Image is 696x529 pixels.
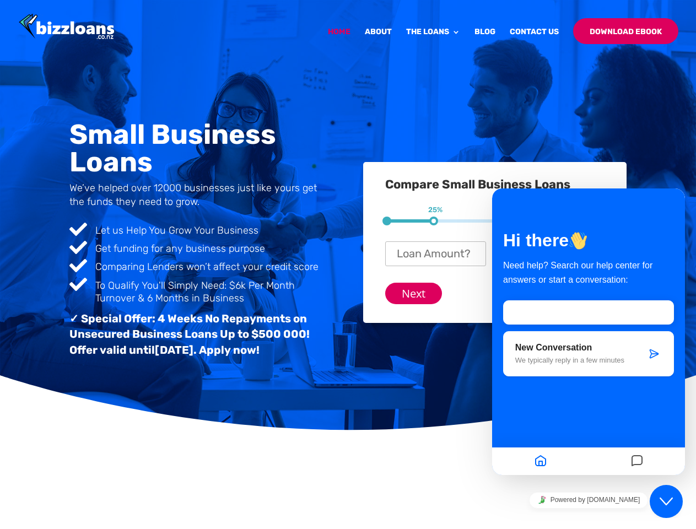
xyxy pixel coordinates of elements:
h4: We’ve helped over 12000 businesses just like yours get the funds they need to grow. [69,181,332,214]
img: Bizzloans New Zealand [19,14,115,41]
span:  [69,220,87,238]
iframe: chat widget [492,188,685,475]
span: Comparing Lenders won’t affect your credit score [95,261,319,273]
span: To Qualify You'll Simply Need: $6k Per Month Turnover & 6 Months in Business [95,279,295,304]
h3: Compare Small Business Loans [385,179,604,196]
a: About [365,28,392,54]
span:  [69,276,87,293]
span: Let us Help You Grow Your Business [95,224,258,236]
span:  [69,239,87,256]
a: Blog [474,28,495,54]
iframe: chat widget [650,485,685,518]
h1: Small Business Loans [69,121,332,181]
a: Home [328,28,350,54]
h3: ✓ Special Offer: 4 Weeks No Repayments on Unsecured Business Loans Up to $500 000! Offer valid un... [69,311,332,364]
span: [DATE] [155,343,193,357]
input: Loan Amount? [385,241,486,266]
span:  [69,257,87,274]
a: Download Ebook [573,18,678,44]
span: Get funding for any business purpose [95,242,265,255]
span: 25% [428,206,443,214]
a: Contact Us [510,28,559,54]
iframe: chat widget [492,488,685,512]
input: Next [385,283,442,304]
a: The Loans [406,28,460,54]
